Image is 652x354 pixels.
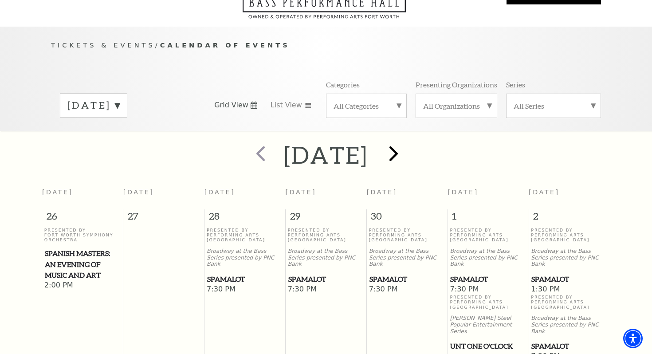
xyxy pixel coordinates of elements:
[44,248,121,281] a: Spanish Masters: An Evening of Music and Art
[271,100,302,110] span: List View
[531,248,608,267] p: Broadway at the Bass Series presented by PNC Bank
[42,209,123,227] span: 26
[44,228,121,243] p: Presented By Fort Worth Symphony Orchestra
[450,295,526,310] p: Presented By Performing Arts [GEOGRAPHIC_DATA]
[448,209,529,227] span: 1
[286,189,317,196] span: [DATE]
[623,329,643,348] div: Accessibility Menu
[531,295,608,310] p: Presented By Performing Arts [GEOGRAPHIC_DATA]
[326,80,360,89] p: Categories
[423,101,490,110] label: All Organizations
[369,228,445,243] p: Presented By Performing Arts [GEOGRAPHIC_DATA]
[450,315,526,334] p: [PERSON_NAME] Steel Popular Entertainment Series
[51,40,601,51] p: /
[204,209,285,227] span: 28
[369,285,445,295] span: 7:30 PM
[51,41,155,49] span: Tickets & Events
[450,228,526,243] p: Presented By Performing Arts [GEOGRAPHIC_DATA]
[123,189,154,196] span: [DATE]
[531,228,608,243] p: Presented By Performing Arts [GEOGRAPHIC_DATA]
[366,189,397,196] span: [DATE]
[207,274,283,285] a: Spamalot
[529,209,610,227] span: 2
[288,228,364,243] p: Presented By Performing Arts [GEOGRAPHIC_DATA]
[334,101,399,110] label: All Categories
[286,209,366,227] span: 29
[367,209,448,227] span: 30
[377,139,409,171] button: next
[369,248,445,267] p: Broadway at the Bass Series presented by PNC Bank
[160,41,290,49] span: Calendar of Events
[207,228,283,243] p: Presented By Performing Arts [GEOGRAPHIC_DATA]
[207,248,283,267] p: Broadway at the Bass Series presented by PNC Bank
[42,189,73,196] span: [DATE]
[450,248,526,267] p: Broadway at the Bass Series presented by PNC Bank
[288,274,364,285] a: Spamalot
[529,189,560,196] span: [DATE]
[514,101,593,110] label: All Series
[531,274,608,285] a: Spamalot
[243,139,275,171] button: prev
[67,98,120,112] label: [DATE]
[204,189,236,196] span: [DATE]
[531,315,608,334] p: Broadway at the Bass Series presented by PNC Bank
[44,281,121,291] span: 2:00 PM
[207,285,283,295] span: 7:30 PM
[369,274,445,285] span: Spamalot
[450,285,526,295] span: 7:30 PM
[531,341,608,352] a: Spamalot
[506,80,525,89] p: Series
[416,80,497,89] p: Presenting Organizations
[531,285,608,295] span: 1:30 PM
[214,100,248,110] span: Grid View
[284,141,368,169] h2: [DATE]
[448,189,479,196] span: [DATE]
[123,209,204,227] span: 27
[531,341,607,352] span: Spamalot
[45,248,121,281] span: Spanish Masters: An Evening of Music and Art
[369,274,445,285] a: Spamalot
[531,274,607,285] span: Spamalot
[288,285,364,295] span: 7:30 PM
[288,248,364,267] p: Broadway at the Bass Series presented by PNC Bank
[450,274,526,285] a: Spamalot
